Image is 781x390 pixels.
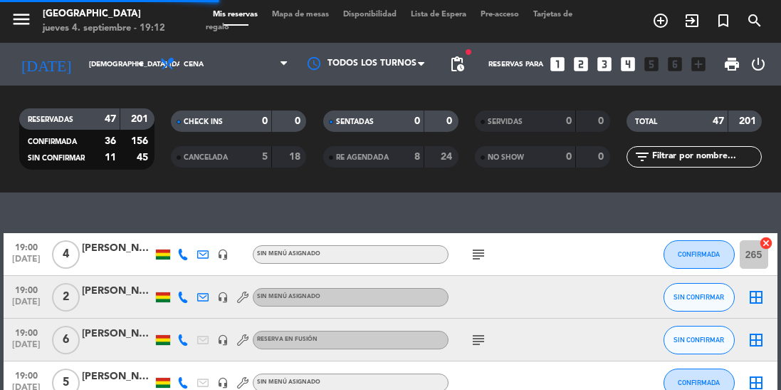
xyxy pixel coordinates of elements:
[43,21,165,36] div: jueves 4. septiembre - 19:12
[82,283,153,299] div: [PERSON_NAME]
[666,55,684,73] i: looks_6
[9,297,44,314] span: [DATE]
[488,61,543,68] span: Reservas para
[184,118,223,125] span: CHECK INS
[746,43,770,86] div: LOG OUT
[635,118,657,125] span: TOTAL
[664,283,735,312] button: SIN CONFIRMAR
[664,240,735,269] button: CONFIRMADA
[9,255,44,271] span: [DATE]
[473,11,526,19] span: Pre-acceso
[295,116,303,126] strong: 0
[678,379,720,386] span: CONFIRMADA
[265,11,336,19] span: Mapa de mesas
[11,9,32,35] button: menu
[715,12,732,29] i: turned_in_not
[619,55,637,73] i: looks_4
[217,292,229,303] i: headset_mic
[441,152,455,162] strong: 24
[634,148,651,165] i: filter_list
[598,152,607,162] strong: 0
[184,61,204,68] span: Cena
[52,326,80,354] span: 6
[262,152,268,162] strong: 5
[289,152,303,162] strong: 18
[52,283,80,312] span: 2
[11,9,32,30] i: menu
[713,116,724,126] strong: 47
[414,152,420,162] strong: 8
[105,153,116,163] strong: 11
[217,377,229,389] i: headset_mic
[206,11,265,19] span: Mis reservas
[336,11,404,19] span: Disponibilidad
[759,236,773,250] i: cancel
[9,281,44,297] span: 19:00
[748,289,765,306] i: border_all
[217,249,229,260] i: headset_mic
[651,149,761,165] input: Filtrar por nombre...
[9,366,44,383] span: 19:00
[446,116,455,126] strong: 0
[572,55,590,73] i: looks_two
[257,379,320,385] span: Sin menú asignado
[137,153,151,163] strong: 45
[598,116,607,126] strong: 0
[548,55,567,73] i: looks_one
[404,11,473,19] span: Lista de Espera
[566,116,572,126] strong: 0
[470,332,487,349] i: subject
[82,369,153,385] div: [PERSON_NAME]
[723,56,740,73] span: print
[642,55,661,73] i: looks_5
[748,332,765,349] i: border_all
[217,334,229,346] i: headset_mic
[82,326,153,342] div: [PERSON_NAME]
[105,136,116,146] strong: 36
[414,116,420,126] strong: 0
[673,293,724,301] span: SIN CONFIRMAR
[595,55,614,73] i: looks_3
[28,116,73,123] span: RESERVADAS
[750,56,767,73] i: power_settings_new
[11,49,82,79] i: [DATE]
[488,154,524,161] span: NO SHOW
[488,118,523,125] span: SERVIDAS
[82,240,153,257] div: [PERSON_NAME]
[9,324,44,340] span: 19:00
[9,340,44,356] span: [DATE]
[52,240,80,269] span: 4
[739,116,759,126] strong: 201
[464,48,473,56] span: fiber_manual_record
[105,114,116,124] strong: 47
[28,138,77,145] span: CONFIRMADA
[470,246,487,263] i: subject
[689,55,708,73] i: add_box
[336,154,389,161] span: RE AGENDADA
[566,152,572,162] strong: 0
[132,56,150,73] i: arrow_drop_down
[257,251,320,257] span: Sin menú asignado
[449,56,466,73] span: pending_actions
[257,337,318,342] span: Reserva en Fusión
[746,12,763,29] i: search
[664,326,735,354] button: SIN CONFIRMAR
[43,7,165,21] div: [GEOGRAPHIC_DATA]
[257,294,320,299] span: Sin menú asignado
[262,116,268,126] strong: 0
[28,155,85,162] span: SIN CONFIRMAR
[673,336,724,344] span: SIN CONFIRMAR
[678,250,720,258] span: CONFIRMADA
[336,118,374,125] span: SENTADAS
[683,12,701,29] i: exit_to_app
[9,238,44,255] span: 19:00
[131,114,151,124] strong: 201
[184,154,228,161] span: CANCELADA
[652,12,669,29] i: add_circle_outline
[131,136,151,146] strong: 156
